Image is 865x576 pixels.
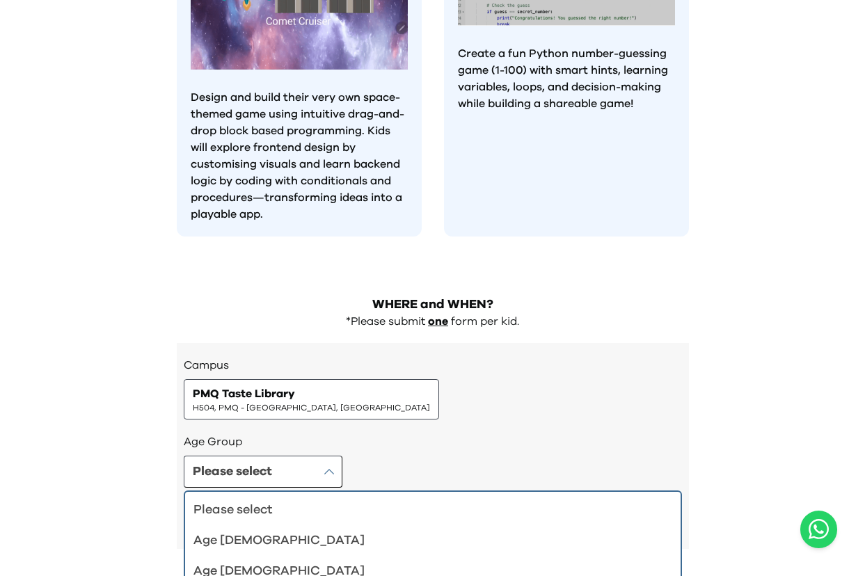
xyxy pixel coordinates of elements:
[193,462,272,481] div: Please select
[428,314,448,329] p: one
[177,314,689,329] div: *Please submit form per kid.
[800,511,837,548] a: Chat with us on WhatsApp
[184,357,682,374] h3: Campus
[191,89,408,223] p: Design and build their very own space-themed game using intuitive drag-and-drop block based progr...
[193,500,656,520] div: Please select
[800,511,837,548] button: Open WhatsApp chat
[193,385,295,402] span: PMQ Taste Library
[193,531,656,550] div: Age [DEMOGRAPHIC_DATA]
[193,402,430,413] span: H504, PMQ - [GEOGRAPHIC_DATA], [GEOGRAPHIC_DATA]
[458,45,675,112] p: Create a fun Python number-guessing game (1-100) with smart hints, learning variables, loops, and...
[177,295,689,314] h2: WHERE and WHEN?
[184,433,682,450] h3: Age Group
[184,456,342,488] button: Please select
